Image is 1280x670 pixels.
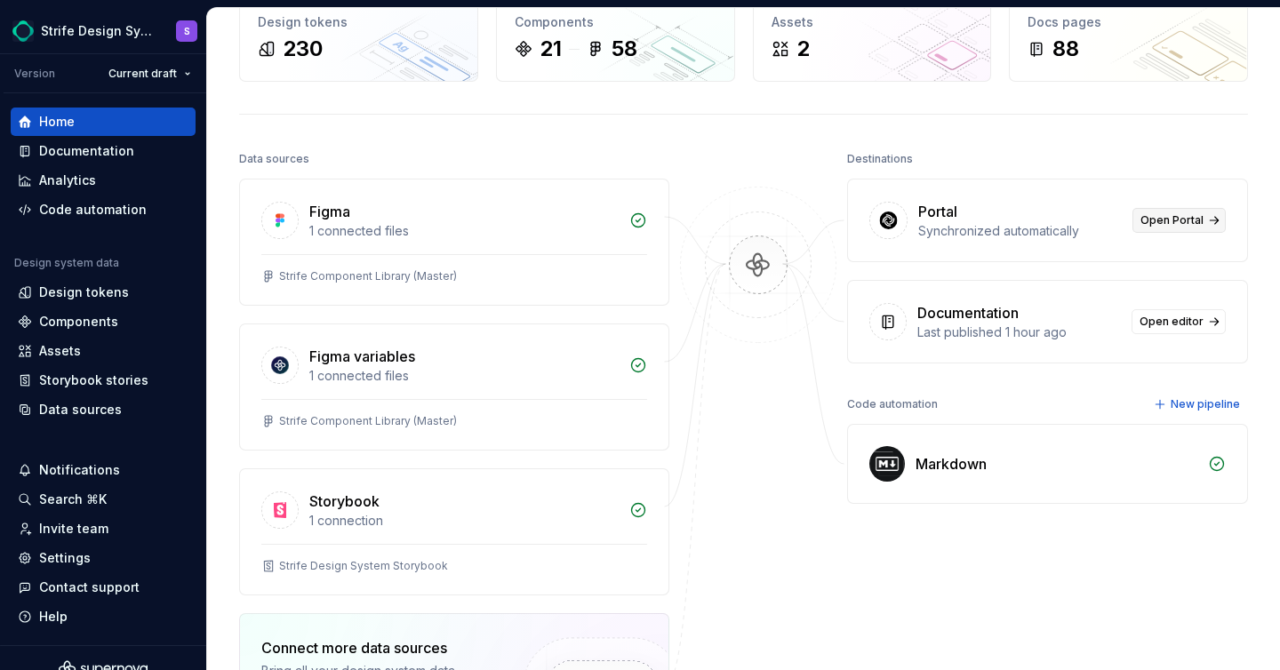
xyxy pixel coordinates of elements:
button: Notifications [11,456,196,484]
div: Notifications [39,461,120,479]
div: Contact support [39,578,140,596]
div: Search ⌘K [39,491,107,508]
a: Open editor [1132,309,1226,334]
div: 2 [796,35,810,63]
div: 1 connected files [309,367,619,385]
div: Markdown [916,453,987,475]
div: Design tokens [39,283,129,301]
a: Settings [11,544,196,572]
span: Open Portal [1140,213,1204,227]
div: Design tokens [258,13,460,31]
div: Documentation [917,302,1019,323]
div: Data sources [239,147,309,171]
div: Home [39,113,75,131]
button: Current draft [100,61,199,86]
div: Code automation [39,201,147,219]
div: Settings [39,549,91,567]
a: Data sources [11,395,196,424]
div: Last published 1 hour ago [917,323,1121,341]
div: Code automation [847,392,938,417]
button: New pipeline [1148,392,1248,417]
div: Assets [39,342,81,360]
div: Strife Design System [41,22,155,40]
button: Search ⌘K [11,485,196,514]
div: Assets [772,13,973,31]
div: Storybook stories [39,371,148,389]
a: Components [11,307,196,336]
div: Version [14,67,55,81]
div: 88 [1052,35,1079,63]
div: Synchronized automatically [918,222,1122,240]
span: Current draft [108,67,177,81]
div: Documentation [39,142,134,160]
div: Data sources [39,401,122,419]
div: 1 connection [309,512,619,530]
a: Documentation [11,137,196,165]
div: Figma variables [309,346,415,367]
a: Figma variables1 connected filesStrife Component Library (Master) [239,323,669,451]
a: Code automation [11,195,196,224]
a: Home [11,108,196,136]
div: Design system data [14,256,119,270]
div: S [184,24,190,38]
button: Strife Design SystemS [4,12,203,50]
div: Components [515,13,716,31]
div: Connect more data sources [261,637,492,658]
div: Invite team [39,520,108,538]
div: Analytics [39,171,96,189]
div: 230 [283,35,323,63]
a: Figma1 connected filesStrife Component Library (Master) [239,179,669,306]
div: Help [39,608,68,626]
div: Portal [918,201,957,222]
a: Design tokens [11,278,196,307]
div: Destinations [847,147,913,171]
div: Figma [309,201,350,222]
div: 1 connected files [309,222,619,240]
div: Strife Design System Storybook [279,559,448,573]
span: Open editor [1140,315,1204,329]
div: 58 [612,35,637,63]
a: Storybook stories [11,366,196,395]
div: Components [39,313,118,331]
a: Assets [11,337,196,365]
div: Storybook [309,491,380,512]
button: Contact support [11,573,196,602]
div: Strife Component Library (Master) [279,414,457,428]
span: New pipeline [1171,397,1240,411]
div: 21 [540,35,562,63]
div: Strife Component Library (Master) [279,269,457,283]
div: Docs pages [1028,13,1229,31]
a: Open Portal [1132,208,1226,233]
a: Invite team [11,514,196,543]
a: Analytics [11,166,196,195]
a: Storybook1 connectionStrife Design System Storybook [239,468,669,595]
button: Help [11,602,196,631]
img: 21b91b01-957f-4e61-960f-db90ae25bf09.png [12,20,34,42]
